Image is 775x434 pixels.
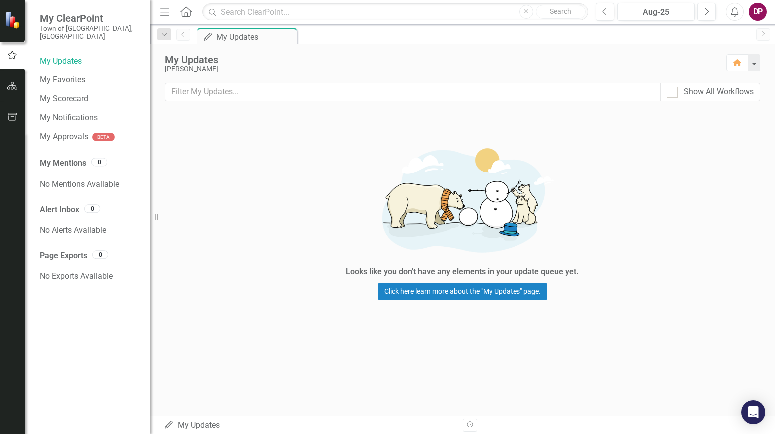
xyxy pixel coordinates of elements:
small: Town of [GEOGRAPHIC_DATA], [GEOGRAPHIC_DATA] [40,24,140,41]
span: My ClearPoint [40,12,140,24]
a: My Updates [40,56,140,67]
button: DP [749,3,767,21]
button: Search [536,5,586,19]
div: My Updates [216,31,294,43]
div: BETA [92,133,115,141]
div: No Alerts Available [40,220,140,240]
a: My Approvals [40,131,88,143]
span: Search [550,7,571,15]
div: Aug-25 [621,6,691,18]
input: Filter My Updates... [165,83,661,101]
div: Looks like you don't have any elements in your update queue yet. [346,266,579,278]
div: My Updates [164,420,455,431]
div: [PERSON_NAME] [165,65,716,73]
img: Getting started [313,135,612,264]
button: Aug-25 [617,3,695,21]
a: My Mentions [40,158,86,169]
a: Click here learn more about the "My Updates" page. [378,283,547,300]
a: Alert Inbox [40,204,79,216]
a: Page Exports [40,250,87,262]
a: My Scorecard [40,93,140,105]
div: Show All Workflows [684,86,754,98]
div: No Exports Available [40,266,140,286]
div: 0 [91,158,107,166]
div: 0 [84,204,100,213]
div: 0 [92,250,108,259]
div: My Updates [165,54,716,65]
input: Search ClearPoint... [202,3,588,21]
div: No Mentions Available [40,174,140,194]
a: My Favorites [40,74,140,86]
div: Open Intercom Messenger [741,400,765,424]
a: My Notifications [40,112,140,124]
img: ClearPoint Strategy [5,11,22,29]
